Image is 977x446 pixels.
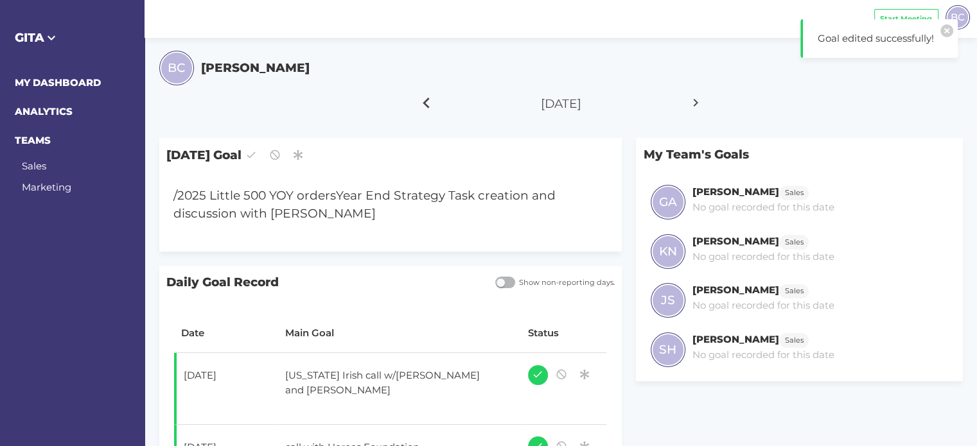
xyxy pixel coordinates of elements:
[779,235,809,247] a: Sales
[201,59,310,77] h5: [PERSON_NAME]
[515,277,615,288] span: Show non-reporting days.
[22,181,71,193] a: Marketing
[159,138,622,172] span: [DATE] Goal
[166,180,577,230] div: /2025 Little 500 YOY ordersYear End Strategy Task creation and discussion with [PERSON_NAME]
[692,284,779,296] h6: [PERSON_NAME]
[174,353,278,425] td: [DATE]
[779,284,809,296] a: Sales
[659,193,677,211] span: GA
[785,286,804,296] span: Sales
[661,291,675,309] span: JS
[541,96,581,111] span: [DATE]
[785,187,804,198] span: Sales
[168,59,185,77] span: BC
[692,185,779,198] h6: [PERSON_NAME]
[785,237,804,248] span: Sales
[874,9,938,29] button: Start Meeting
[779,185,809,198] a: Sales
[659,243,677,261] span: KN
[692,200,834,215] p: No goal recorded for this date
[278,361,500,405] div: [US_STATE] Irish call w/[PERSON_NAME] and [PERSON_NAME]
[779,333,809,345] a: Sales
[181,326,271,341] div: Date
[636,138,962,171] p: My Team's Goals
[946,5,970,30] div: BC
[285,326,513,341] div: Main Goal
[15,76,101,89] a: MY DASHBOARD
[659,341,676,359] span: SH
[951,10,965,24] span: BC
[692,348,834,363] p: No goal recorded for this date
[15,105,73,117] a: ANALYTICS
[15,29,130,47] h5: GITA
[528,326,600,341] div: Status
[692,250,834,264] p: No goal recorded for this date
[785,335,804,346] span: Sales
[692,333,779,345] h6: [PERSON_NAME]
[159,266,488,299] span: Daily Goal Record
[692,298,834,313] p: No goal recorded for this date
[15,133,130,148] h6: TEAMS
[692,235,779,247] h6: [PERSON_NAME]
[880,13,932,24] span: Start Meeting
[22,160,46,172] a: Sales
